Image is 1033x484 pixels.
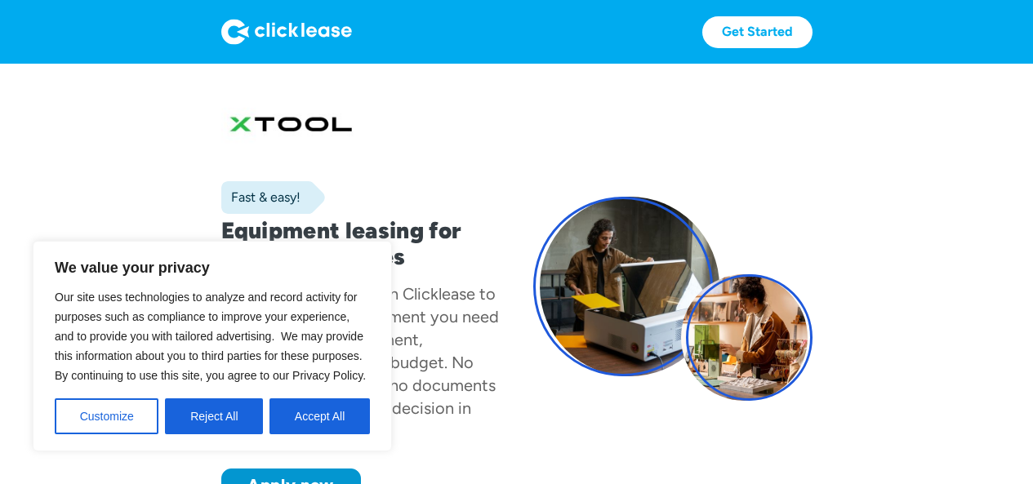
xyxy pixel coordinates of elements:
button: Customize [55,398,158,434]
h1: Equipment leasing for small businesses [221,217,501,269]
button: Accept All [269,398,370,434]
span: Our site uses technologies to analyze and record activity for purposes such as compliance to impr... [55,291,366,382]
button: Reject All [165,398,263,434]
a: Get Started [702,16,813,48]
div: We value your privacy [33,241,392,451]
div: Fast & easy! [221,189,301,206]
p: We value your privacy [55,258,370,278]
img: Logo [221,19,352,45]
